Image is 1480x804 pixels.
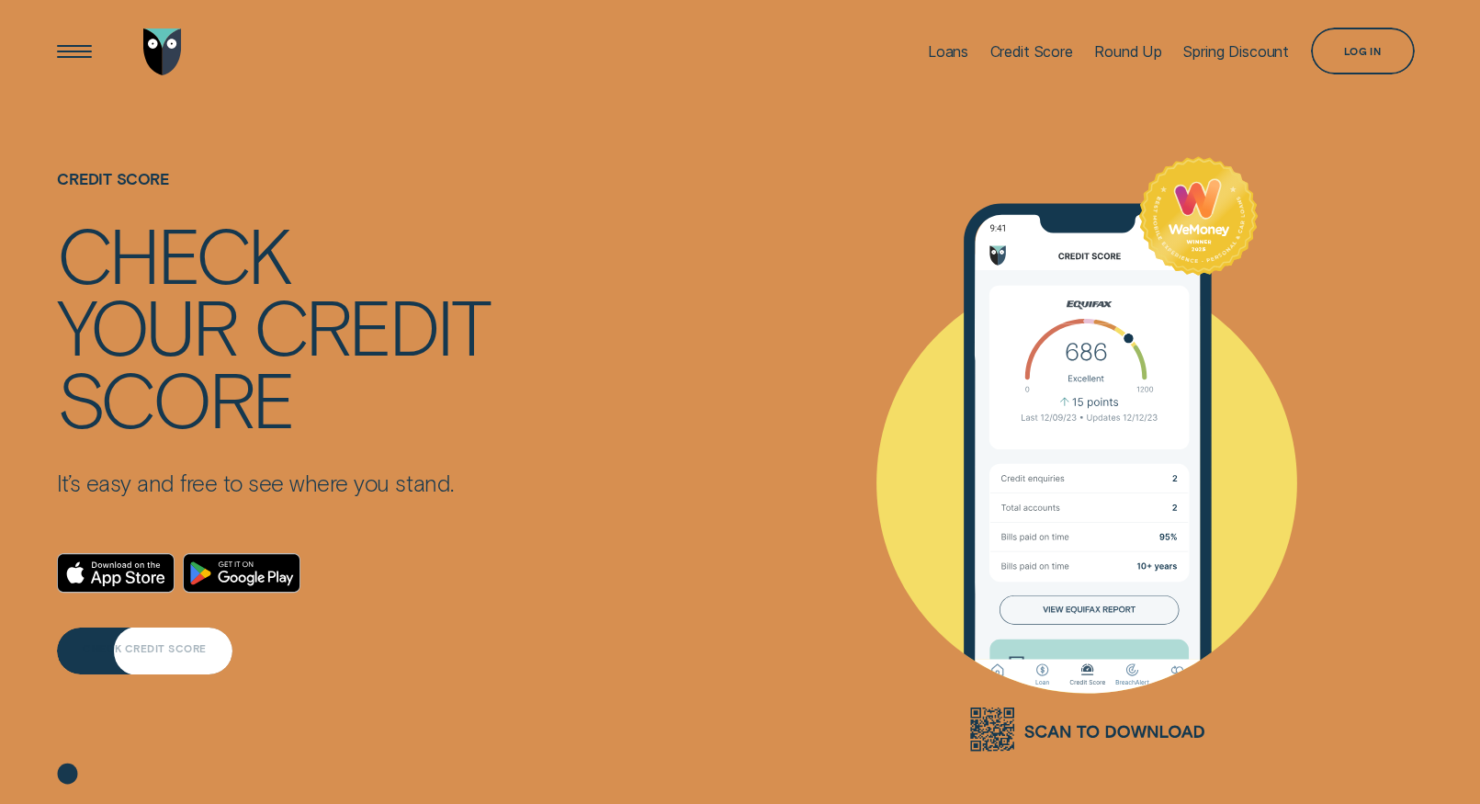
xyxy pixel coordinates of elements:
div: score [57,362,292,435]
div: your [57,289,236,362]
div: credit [254,289,489,362]
a: CHECK CREDIT SCORE [57,628,232,674]
h4: Check your credit score [57,218,489,435]
a: Download on the App Store [57,553,175,593]
button: Open Menu [51,28,98,75]
button: Log in [1311,28,1415,74]
p: It’s easy and free to see where you stand. [57,470,489,498]
div: CHECK CREDIT SCORE [83,644,206,653]
div: Spring Discount [1183,43,1289,61]
div: Check [57,218,289,290]
a: Android App on Google Play [183,553,300,593]
h1: Credit Score [57,170,489,218]
div: Loans [928,43,968,61]
div: Credit Score [990,43,1073,61]
img: Wisr [143,28,182,75]
div: Round Up [1094,43,1162,61]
